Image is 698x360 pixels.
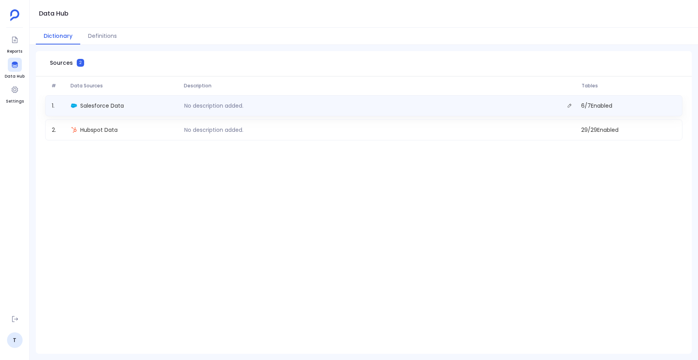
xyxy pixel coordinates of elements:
p: No description added. [181,102,247,110]
button: Definitions [80,28,125,44]
a: Data Hub [5,58,25,80]
a: Reports [7,33,22,55]
span: Description [181,83,578,89]
span: Reports [7,48,22,55]
span: 2 . [49,126,68,134]
span: Data Hub [5,73,25,80]
span: 29 / 29 Enabled [578,126,679,134]
span: 1 . [49,100,68,111]
a: Settings [6,83,24,105]
a: T [7,332,23,348]
h1: Data Hub [39,8,69,19]
span: Settings [6,98,24,105]
span: Salesforce Data [80,102,124,110]
span: Tables [578,83,679,89]
button: Edit description. [564,100,575,111]
img: petavue logo [10,9,19,21]
span: Data Sources [67,83,181,89]
span: # [48,83,67,89]
button: Dictionary [36,28,80,44]
p: No description added. [181,126,247,134]
span: Sources [50,59,73,67]
span: 2 [77,59,84,67]
span: 6 / 7 Enabled [578,100,679,111]
span: Hubspot Data [80,126,118,134]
